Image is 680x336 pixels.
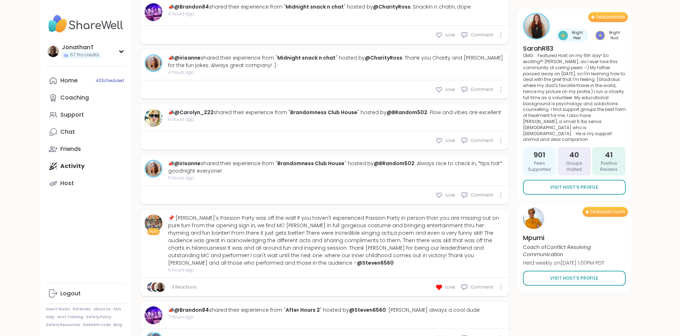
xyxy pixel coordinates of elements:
[534,150,545,160] span: 901
[523,244,591,258] i: Conflict Resolving Communication
[83,322,111,327] a: Redeem Code
[595,31,605,40] img: Bright Host
[569,30,585,41] span: Bright Peer
[471,32,493,38] span: Comment
[445,192,455,198] span: Love
[46,123,126,141] a: Chat
[523,259,626,266] p: Held weekly on [DATE] 1:00PM PDT
[60,179,74,187] div: Host
[606,30,623,41] span: Bright Host
[445,284,455,290] span: Love
[174,54,201,61] a: @irisanne
[445,86,455,93] span: Love
[114,307,121,312] a: FAQ
[146,161,161,177] img: irisanne
[46,89,126,106] a: Coaching
[168,116,501,123] span: 6 hours ago
[46,72,126,89] a: Home40Scheduled
[523,53,626,143] p: OMG... Featured Host on my 5th day! So exciting!!! [PERSON_NAME], do I ever love this community o...
[174,3,209,10] a: @Brandon84
[145,306,162,324] a: Brandon84
[46,315,55,320] a: Help
[156,282,165,292] img: JonathanT
[60,94,89,102] div: Coaching
[277,160,344,167] a: Brandomness Club House
[286,3,344,10] a: Midnight snack n chat
[550,184,598,190] span: Visit Host’s Profile
[590,209,625,215] span: Featured Coach
[174,306,209,314] a: @Brandon84
[168,54,504,69] div: 📣 shared their experience from " " hosted by : Thank you Charity and [PERSON_NAME] for the fun jo...
[172,284,197,290] a: 3 Reactions
[73,307,91,312] a: Referrals
[168,214,504,267] div: 📌 [PERSON_NAME]'s Passion Party was off the wall! If you haven't experienced Passion Party in per...
[526,161,553,173] span: Peers Supported
[523,208,544,229] img: Mpumi
[471,137,493,144] span: Comment
[374,160,414,167] a: @BRandom502
[96,78,124,83] span: 40 Scheduled
[523,271,626,286] a: Visit Host’s Profile
[60,128,75,136] div: Chat
[174,160,201,167] a: @irisanne
[445,32,455,38] span: Love
[349,306,386,314] a: @Steven6560
[523,44,626,53] h4: SarahR83
[523,180,626,195] a: Visit Host’s Profile
[57,315,83,320] a: Host Training
[46,285,126,302] a: Logout
[290,109,357,116] a: Brandomness Club House
[145,54,162,72] a: irisanne
[168,11,471,17] span: 4 hours ago
[560,161,588,173] span: Groups Hosted
[168,314,480,320] span: 7 hours ago
[168,175,504,181] span: 6 hours ago
[46,175,126,192] a: Host
[62,44,101,51] div: JonathanT
[70,52,99,58] span: 57 Pro credits
[523,244,626,258] p: Coach of
[46,11,126,36] img: ShareWell Nav Logo
[60,145,81,153] div: Friends
[60,77,77,85] div: Home
[596,14,625,20] span: Featured Host
[60,111,84,119] div: Support
[168,69,504,76] span: 4 hours ago
[445,137,455,144] span: Love
[145,109,162,127] img: Carolyn_222
[145,3,162,21] img: Brandon84
[60,290,81,297] div: Logout
[114,322,122,327] a: Blog
[365,54,402,61] a: @CharityRoss
[595,161,623,173] span: Positive Reviews
[168,267,504,273] span: 6 hours ago
[524,14,549,39] img: SarahR83
[46,322,80,327] a: Safety Resources
[168,3,471,11] div: 📣 shared their experience from " " hosted by : Snackin n chatin, dope
[174,109,213,116] a: @Carolyn_222
[168,109,501,116] div: 📣 shared their experience from " " hosted by : Flow and vibes are excellent
[373,3,410,10] a: @CharityRoss
[569,150,579,160] span: 40
[277,54,336,61] a: Midnight snack n chat
[558,31,568,40] img: Bright Peer
[286,306,320,314] a: After Hours 2
[146,55,161,71] img: irisanne
[471,192,493,198] span: Comment
[94,307,111,312] a: About Us
[145,160,162,178] a: irisanne
[46,307,70,312] a: How It Works
[149,229,157,234] span: Host
[47,46,59,57] img: JonathanT
[145,214,162,232] img: Steven6560
[471,86,493,93] span: Comment
[357,259,394,266] a: @Steven6560
[471,284,493,290] span: Comment
[605,150,613,160] span: 41
[550,275,598,281] span: Visit Host’s Profile
[147,282,156,292] img: lyssa
[168,306,480,314] div: 📣 shared their experience from " " hosted by : [PERSON_NAME] always a cool dude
